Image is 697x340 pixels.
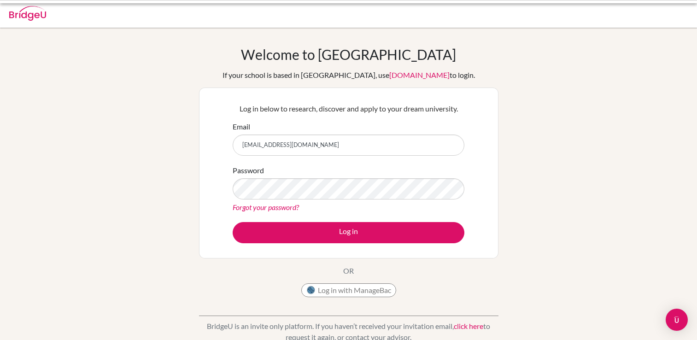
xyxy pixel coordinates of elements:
[454,322,483,330] a: click here
[233,165,264,176] label: Password
[233,203,299,211] a: Forgot your password?
[233,121,250,132] label: Email
[241,46,456,63] h1: Welcome to [GEOGRAPHIC_DATA]
[9,6,46,21] img: Bridge-U
[233,103,464,114] p: Log in below to research, discover and apply to your dream university.
[223,70,475,81] div: If your school is based in [GEOGRAPHIC_DATA], use to login.
[301,283,396,297] button: Log in with ManageBac
[233,222,464,243] button: Log in
[666,309,688,331] div: Open Intercom Messenger
[389,70,450,79] a: [DOMAIN_NAME]
[343,265,354,276] p: OR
